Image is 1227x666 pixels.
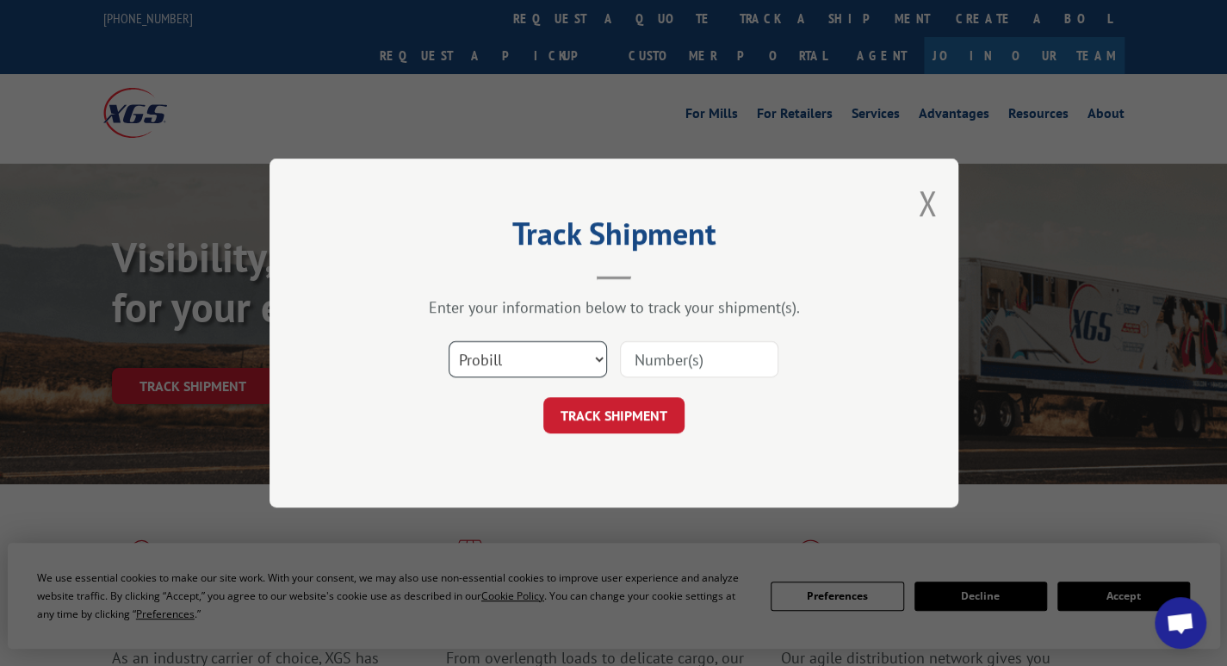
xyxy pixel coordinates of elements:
[620,341,778,377] input: Number(s)
[543,397,685,433] button: TRACK SHIPMENT
[918,180,937,226] button: Close modal
[356,221,872,254] h2: Track Shipment
[356,297,872,317] div: Enter your information below to track your shipment(s).
[1155,597,1206,649] div: Open chat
